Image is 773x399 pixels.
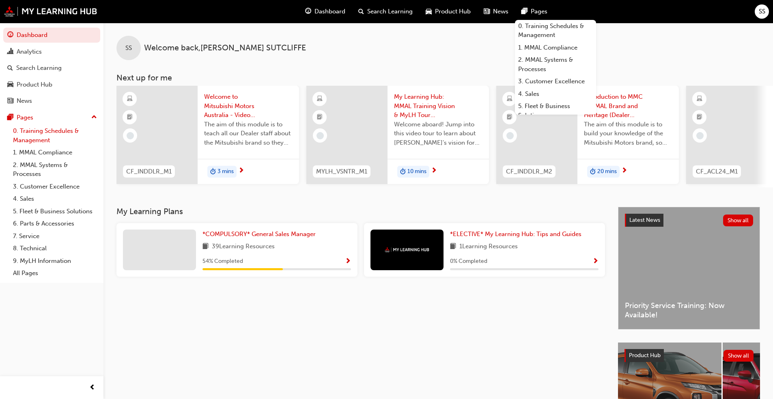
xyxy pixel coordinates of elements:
a: 1. MMAL Compliance [515,41,596,54]
span: duration-icon [400,167,406,177]
span: booktick-icon [697,112,702,123]
span: search-icon [358,7,364,17]
span: Latest News [629,217,660,223]
span: duration-icon [210,167,216,177]
a: 9. MyLH Information [10,255,100,267]
span: guage-icon [305,7,311,17]
span: *COMPULSORY* General Sales Manager [202,230,316,238]
a: 4. Sales [515,88,596,100]
span: next-icon [238,167,244,175]
span: Show Progress [592,258,599,265]
button: Show Progress [345,256,351,267]
button: Show Progress [592,256,599,267]
span: Dashboard [314,7,345,16]
span: 39 Learning Resources [212,242,275,252]
a: 5. Fleet & Business Solutions [10,205,100,218]
span: next-icon [621,167,627,175]
span: 0 % Completed [450,257,487,266]
span: Search Learning [367,7,413,16]
span: Pages [531,7,547,16]
span: learningRecordVerb_NONE-icon [696,132,704,139]
span: learningRecordVerb_NONE-icon [127,132,134,139]
a: News [3,93,100,108]
button: Show all [723,350,754,362]
span: booktick-icon [317,112,323,123]
a: car-iconProduct Hub [419,3,477,20]
span: The aim of this module is to teach all our Dealer staff about the Mitsubishi brand so they demons... [204,120,293,147]
a: Latest NewsShow all [625,214,753,227]
span: learningResourceType_ELEARNING-icon [127,94,133,104]
span: 10 mins [407,167,426,176]
span: 54 % Completed [202,257,243,266]
a: MYLH_VSNTR_M1My Learning Hub: MMAL Training Vision & MyLH Tour (Elective)Welcome aboard! Jump int... [306,86,489,184]
span: The aim of this module is to build your knowledge of the Mitsubishi Motors brand, so you can demo... [584,120,672,147]
span: book-icon [202,242,209,252]
img: mmal [4,6,97,17]
span: pages-icon [7,114,13,121]
span: My Learning Hub: MMAL Training Vision & MyLH Tour (Elective) [394,92,482,120]
a: 1. MMAL Compliance [10,146,100,159]
a: *ELECTIVE* My Learning Hub: Tips and Guides [450,230,585,239]
span: Welcome to Mitsubishi Motors Australia - Video (Dealer Induction) [204,92,293,120]
span: booktick-icon [507,112,512,123]
span: SS [759,7,765,16]
a: 2. MMAL Systems & Processes [10,159,100,180]
button: Pages [3,110,100,125]
span: booktick-icon [127,112,133,123]
span: SS [125,43,132,53]
div: Pages [17,113,33,122]
a: search-iconSearch Learning [352,3,419,20]
span: 1 Learning Resources [459,242,518,252]
span: book-icon [450,242,456,252]
a: Product Hub [3,77,100,92]
div: Analytics [17,47,42,56]
span: prev-icon [89,383,95,393]
a: Latest NewsShow allPriority Service Training: Now Available! [618,207,760,330]
a: 4. Sales [10,193,100,205]
a: 5. Fleet & Business Solutions [515,100,596,121]
div: Search Learning [16,63,62,73]
a: 0. Training Schedules & Management [10,125,100,146]
div: News [17,96,32,106]
span: Welcome back , [PERSON_NAME] SUTCLIFFE [144,43,306,53]
a: 0. Training Schedules & Management [515,20,596,41]
button: DashboardAnalyticsSearch LearningProduct HubNews [3,26,100,110]
span: guage-icon [7,32,13,39]
a: 3. Customer Excellence [515,75,596,88]
button: SS [755,4,769,19]
h3: Next up for me [103,73,773,82]
span: Introduction to MMC & MMAL Brand and Heritage (Dealer Induction) [584,92,672,120]
h3: My Learning Plans [116,207,605,216]
span: *ELECTIVE* My Learning Hub: Tips and Guides [450,230,581,238]
span: MYLH_VSNTR_M1 [316,167,367,176]
span: 20 mins [597,167,617,176]
a: Product HubShow all [624,349,754,362]
span: CF_INDDLR_M1 [126,167,172,176]
a: *COMPULSORY* General Sales Manager [202,230,319,239]
span: chart-icon [7,48,13,56]
a: 6. Parts & Accessories [10,217,100,230]
a: Dashboard [3,28,100,43]
span: pages-icon [521,7,528,17]
span: Priority Service Training: Now Available! [625,301,753,319]
a: Analytics [3,44,100,59]
a: pages-iconPages [515,3,554,20]
span: learningResourceType_ELEARNING-icon [317,94,323,104]
a: 8. Technical [10,242,100,255]
div: Product Hub [17,80,52,89]
span: Product Hub [629,352,661,359]
span: Product Hub [435,7,471,16]
span: car-icon [7,81,13,89]
span: learningRecordVerb_NONE-icon [506,132,514,139]
span: car-icon [426,7,432,17]
span: learningResourceType_ELEARNING-icon [697,94,702,104]
span: duration-icon [590,167,596,177]
span: learningResourceType_ELEARNING-icon [507,94,512,104]
span: Show Progress [345,258,351,265]
span: up-icon [91,112,97,123]
span: news-icon [484,7,490,17]
span: news-icon [7,98,13,105]
span: learningRecordVerb_NONE-icon [317,132,324,139]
